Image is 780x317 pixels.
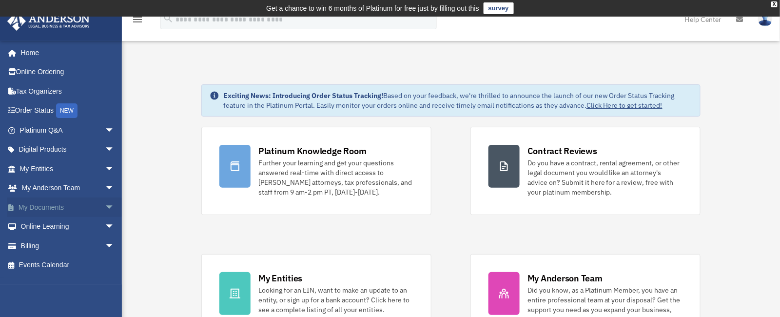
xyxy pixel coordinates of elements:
[586,101,663,110] a: Click Here to get started!
[7,62,129,82] a: Online Ordering
[223,91,383,100] strong: Exciting News: Introducing Order Status Tracking!
[105,178,124,198] span: arrow_drop_down
[163,13,174,24] i: search
[105,120,124,140] span: arrow_drop_down
[7,178,129,198] a: My Anderson Teamarrow_drop_down
[7,120,129,140] a: Platinum Q&Aarrow_drop_down
[7,256,129,275] a: Events Calendar
[7,101,129,121] a: Order StatusNEW
[105,140,124,160] span: arrow_drop_down
[105,217,124,237] span: arrow_drop_down
[201,127,431,215] a: Platinum Knowledge Room Further your learning and get your questions answered real-time with dire...
[771,1,778,7] div: close
[105,198,124,218] span: arrow_drop_down
[258,285,413,315] div: Looking for an EIN, want to make an update to an entity, or sign up for a bank account? Click her...
[7,81,129,101] a: Tax Organizers
[223,91,692,110] div: Based on your feedback, we're thrilled to announce the launch of our new Order Status Tracking fe...
[7,43,124,62] a: Home
[484,2,514,14] a: survey
[105,159,124,179] span: arrow_drop_down
[7,159,129,178] a: My Entitiesarrow_drop_down
[470,127,701,215] a: Contract Reviews Do you have a contract, rental agreement, or other legal document you would like...
[258,145,367,157] div: Platinum Knowledge Room
[132,14,143,25] i: menu
[7,140,129,159] a: Digital Productsarrow_drop_down
[4,12,93,31] img: Anderson Advisors Platinum Portal
[7,236,129,256] a: Billingarrow_drop_down
[7,198,129,217] a: My Documentsarrow_drop_down
[258,272,302,284] div: My Entities
[758,12,773,26] img: User Pic
[56,103,78,118] div: NEW
[266,2,479,14] div: Get a chance to win 6 months of Platinum for free just by filling out this
[7,217,129,237] a: Online Learningarrow_drop_down
[105,236,124,256] span: arrow_drop_down
[527,272,603,284] div: My Anderson Team
[258,158,413,197] div: Further your learning and get your questions answered real-time with direct access to [PERSON_NAM...
[527,158,682,197] div: Do you have a contract, rental agreement, or other legal document you would like an attorney's ad...
[527,145,597,157] div: Contract Reviews
[132,17,143,25] a: menu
